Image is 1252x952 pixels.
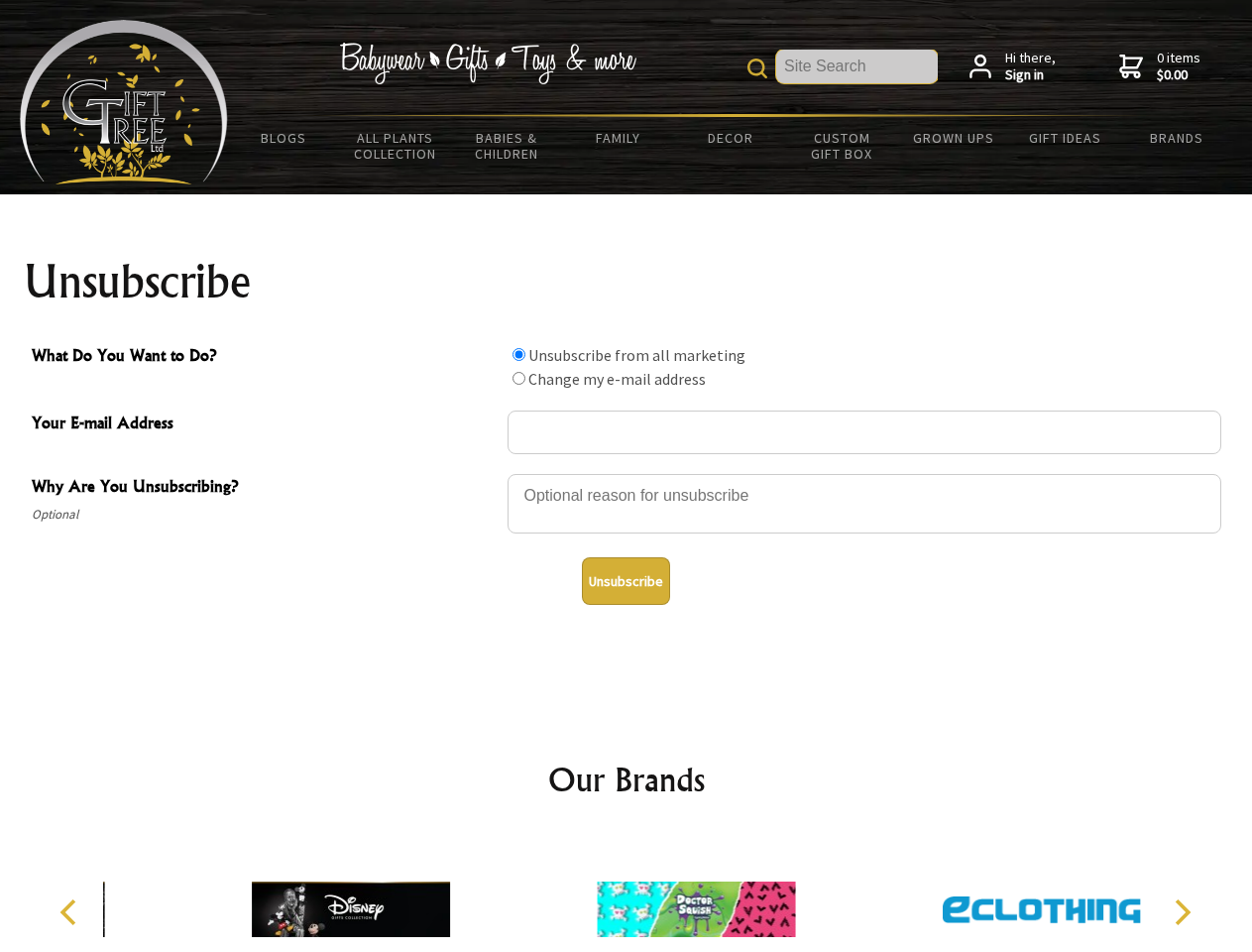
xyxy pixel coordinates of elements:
span: Hi there, [1005,50,1056,84]
span: Your E-mail Address [32,411,498,439]
strong: $0.00 [1157,66,1200,84]
img: Babyware - Gifts - Toys and more... [20,20,228,184]
input: Your E-mail Address [508,411,1221,454]
a: Brands [1121,117,1233,159]
a: All Plants Collection [340,117,452,175]
img: Babywear - Gifts - Toys & more [339,43,636,84]
a: Decor [674,117,786,159]
a: Gift Ideas [1009,117,1121,159]
strong: Sign in [1005,66,1056,84]
input: Site Search [776,50,938,83]
label: Unsubscribe from all marketing [528,345,745,365]
button: Previous [50,891,93,934]
a: Custom Gift Box [786,117,898,175]
span: 0 items [1157,49,1200,84]
span: Why Are You Unsubscribing? [32,474,498,503]
input: What Do You Want to Do? [512,372,525,385]
button: Unsubscribe [582,557,670,605]
h1: Unsubscribe [24,258,1229,305]
a: Hi there,Sign in [969,50,1056,84]
a: BLOGS [228,117,340,159]
label: Change my e-mail address [528,369,706,389]
a: Babies & Children [451,117,563,175]
button: Next [1160,891,1203,934]
a: 0 items$0.00 [1119,50,1200,84]
a: Family [563,117,675,159]
h2: Our Brands [40,756,1213,803]
img: product search [747,59,767,78]
span: Optional [32,503,498,527]
textarea: Why Are You Unsubscribing? [508,474,1221,534]
a: Grown Ups [897,117,1009,159]
input: What Do You Want to Do? [512,348,525,361]
span: What Do You Want to Do? [32,343,498,372]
